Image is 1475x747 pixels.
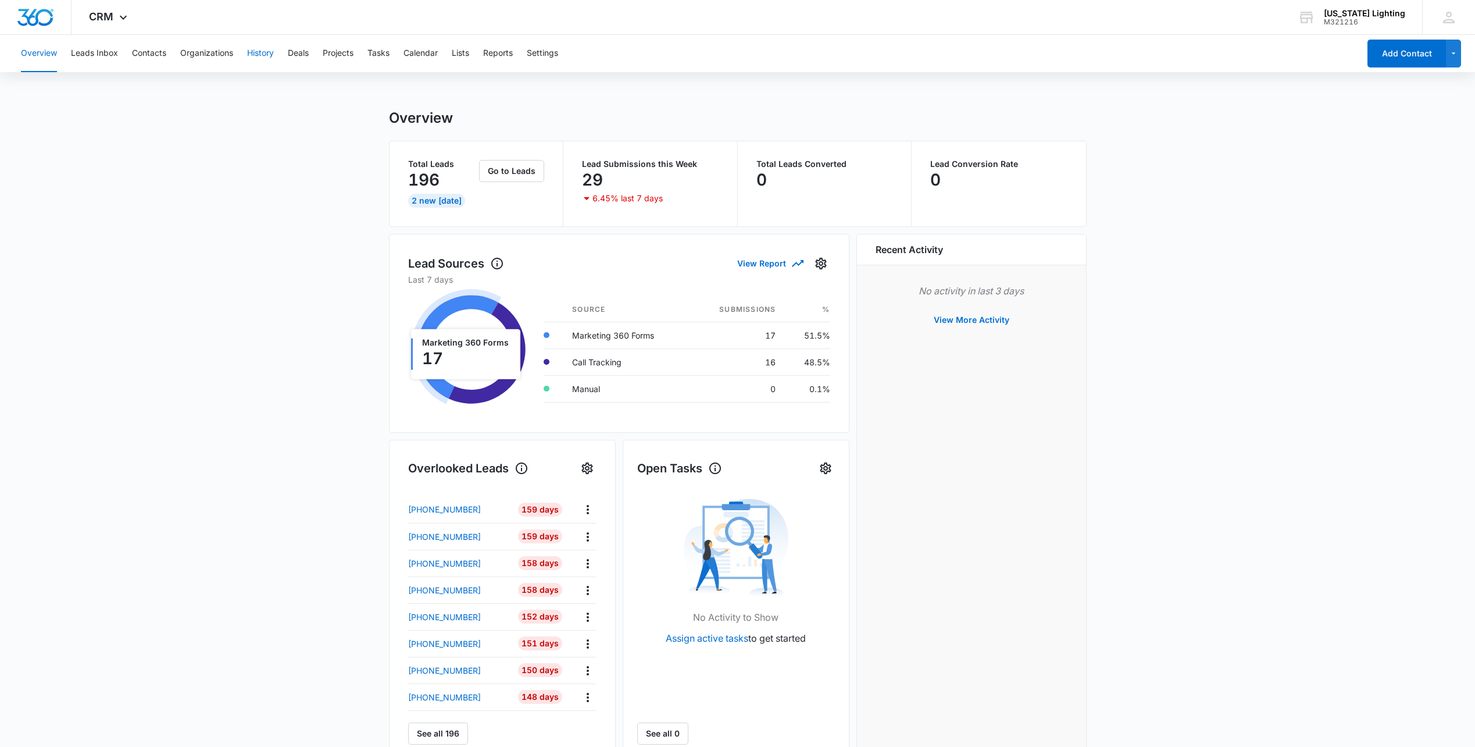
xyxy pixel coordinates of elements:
[408,664,481,677] p: [PHONE_NUMBER]
[518,636,562,650] div: 151 Days
[876,243,943,257] h6: Recent Activity
[408,170,440,189] p: 196
[930,160,1067,168] p: Lead Conversion Rate
[518,503,562,517] div: 159 Days
[483,35,513,72] button: Reports
[578,459,597,478] button: Settings
[690,297,785,322] th: Submissions
[578,635,597,653] button: Actions
[71,35,118,72] button: Leads Inbox
[408,557,510,570] a: [PHONE_NUMBER]
[408,691,510,703] a: [PHONE_NUMBER]
[578,608,597,626] button: Actions
[518,583,562,597] div: 158 Days
[785,375,830,402] td: 0.1%
[578,581,597,599] button: Actions
[408,503,481,515] p: [PHONE_NUMBER]
[408,723,468,745] button: See all 196
[592,194,663,202] p: 6.45% last 7 days
[816,459,835,478] button: Settings
[690,348,785,375] td: 16
[563,297,690,322] th: Source
[408,638,481,650] p: [PHONE_NUMBER]
[452,35,469,72] button: Lists
[582,160,719,168] p: Lead Submissions this Week
[408,460,528,477] h1: Overlooked Leads
[479,160,544,182] button: Go to Leads
[408,664,510,677] a: [PHONE_NUMBER]
[930,170,941,189] p: 0
[479,166,544,176] a: Go to Leads
[582,170,603,189] p: 29
[690,322,785,348] td: 17
[563,348,690,375] td: Call Tracking
[408,160,477,168] p: Total Leads
[1367,40,1446,67] button: Add Contact
[408,503,510,515] a: [PHONE_NUMBER]
[408,584,510,596] a: [PHONE_NUMBER]
[578,661,597,680] button: Actions
[876,284,1067,298] p: No activity in last 3 days
[408,531,510,543] a: [PHONE_NUMBER]
[408,531,481,543] p: [PHONE_NUMBER]
[408,557,481,570] p: [PHONE_NUMBER]
[408,611,510,623] a: [PHONE_NUMBER]
[408,584,481,596] p: [PHONE_NUMBER]
[578,500,597,518] button: Actions
[578,554,597,572] button: Actions
[637,460,722,477] h1: Open Tasks
[666,631,806,645] p: to get started
[527,35,558,72] button: Settings
[389,109,453,127] h1: Overview
[288,35,309,72] button: Deals
[408,255,504,272] h1: Lead Sources
[323,35,353,72] button: Projects
[408,638,510,650] a: [PHONE_NUMBER]
[922,306,1021,334] button: View More Activity
[785,297,830,322] th: %
[756,160,893,168] p: Total Leads Converted
[518,663,562,677] div: 150 Days
[21,35,57,72] button: Overview
[518,529,562,543] div: 159 Days
[408,691,481,703] p: [PHONE_NUMBER]
[578,528,597,546] button: Actions
[408,611,481,623] p: [PHONE_NUMBER]
[756,170,767,189] p: 0
[408,194,465,208] div: 2 New [DATE]
[1324,18,1405,26] div: account id
[737,253,802,273] button: View Report
[578,688,597,706] button: Actions
[367,35,390,72] button: Tasks
[403,35,438,72] button: Calendar
[247,35,274,72] button: History
[666,632,748,644] a: Assign active tasks
[812,254,830,273] button: Settings
[563,375,690,402] td: Manual
[132,35,166,72] button: Contacts
[637,723,688,745] a: See all 0
[785,348,830,375] td: 48.5%
[1324,9,1405,18] div: account name
[785,322,830,348] td: 51.5%
[180,35,233,72] button: Organizations
[563,322,690,348] td: Marketing 360 Forms
[693,610,778,624] p: No Activity to Show
[690,375,785,402] td: 0
[518,556,562,570] div: 158 Days
[518,610,562,624] div: 152 Days
[518,690,562,704] div: 148 Days
[408,273,830,286] p: Last 7 days
[89,10,113,23] span: CRM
